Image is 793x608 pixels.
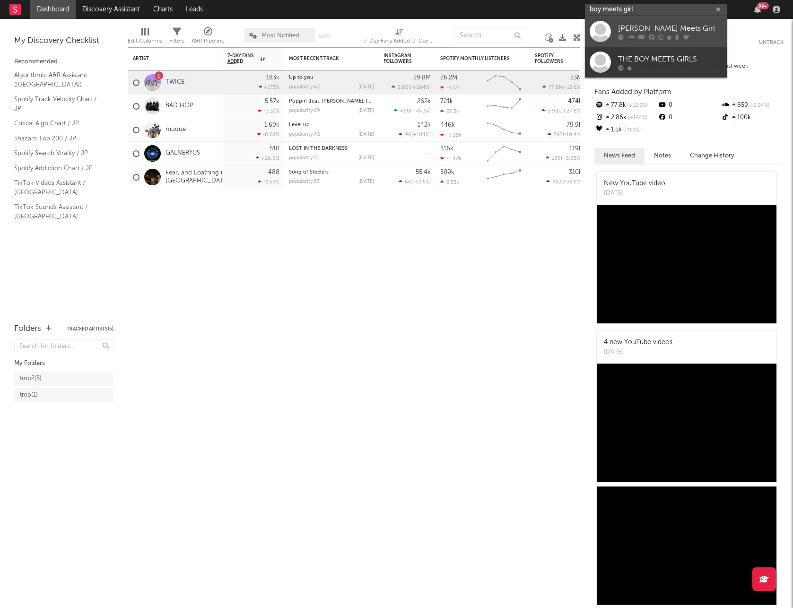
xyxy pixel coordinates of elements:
[289,156,319,161] div: popularity: 31
[289,99,426,104] a: Poppin (feat. [PERSON_NAME], [PERSON_NAME] & Bark)
[483,118,525,142] svg: Chart title
[358,108,374,113] div: [DATE]
[483,165,525,189] svg: Chart title
[483,95,525,118] svg: Chart title
[585,47,727,78] a: THE BOY MEETS GIRLS
[627,115,647,121] span: +164 %
[569,169,582,175] div: 310k
[289,85,321,90] div: popularity: 60
[383,53,417,64] div: Instagram Followers
[14,323,41,335] div: Folders
[266,75,279,81] div: 183k
[14,118,104,129] a: Critical Algo Chart / JP
[622,128,641,133] span: -11.1 %
[258,108,279,114] div: -0.32 %
[289,132,321,137] div: popularity: 46
[552,180,561,185] span: 392
[585,4,727,16] input: Search for artists
[268,169,279,175] div: 488
[754,6,761,13] button: 99+
[289,170,374,175] div: Song of Steelers
[604,189,665,198] div: [DATE]
[192,35,225,47] div: A&R Pipeline
[680,148,744,164] button: Change History
[626,103,648,108] span: +12.6 %
[413,75,431,81] div: 29.8M
[570,75,582,81] div: 23M
[289,108,320,113] div: popularity: 29
[270,146,279,152] div: 510
[748,103,769,108] span: -5.04 %
[358,132,374,137] div: [DATE]
[289,146,348,151] a: LOST IN THE DARKNESS
[418,122,431,128] div: 142k
[548,109,561,114] span: 3.98k
[413,85,429,90] span: +164 %
[133,56,204,61] div: Artist
[14,163,104,174] a: Spotify Addiction Chart / JP
[563,109,581,114] span: +27.8 %
[169,35,184,47] div: Filters
[440,132,462,138] div: -7.18k
[585,16,727,47] a: [PERSON_NAME] Meets Girl
[594,148,645,164] button: News Feed
[398,85,411,90] span: 2.86k
[483,71,525,95] svg: Chart title
[549,85,562,90] span: 77.8k
[645,148,680,164] button: Notes
[548,131,582,138] div: ( )
[604,338,672,347] div: 4 new YouTube videos
[14,202,104,221] a: TikTok Sounds Assistant / [GEOGRAPHIC_DATA]
[264,122,279,128] div: 1.69k
[604,347,672,357] div: [DATE]
[594,88,671,96] span: Fans Added by Platform
[14,35,113,47] div: My Discovery Checklist
[227,53,258,64] span: 7-Day Fans Added
[566,122,582,128] div: 79.9k
[405,132,411,138] span: 96
[289,179,320,184] div: popularity: 33
[440,179,459,185] div: 3.53k
[289,170,329,175] a: Song of Steelers
[259,84,279,90] div: +173 %
[289,75,314,80] a: Up to you
[128,35,162,47] div: Edit Columns
[319,34,331,39] button: Save
[405,180,411,185] span: 66
[289,99,374,104] div: Poppin (feat. Benjazzy, YZERR & Bark)
[552,156,561,161] span: 186
[568,98,582,104] div: 474k
[564,132,581,138] span: -10.4 %
[618,23,722,34] div: [PERSON_NAME] Meets Girl
[416,169,431,175] div: 55.4k
[265,98,279,104] div: 5.57k
[20,390,38,401] div: tmp ( 1 )
[440,85,460,91] div: -417k
[166,126,186,134] a: muque
[417,98,431,104] div: 262k
[563,180,581,185] span: +33.8 %
[759,38,784,47] button: Untrack
[14,358,113,369] div: My Folders
[14,133,104,144] a: Shazam Top 200 / JP
[14,148,104,158] a: Spotify Search Virality / JP
[721,112,784,124] div: 100k
[535,53,568,64] div: Spotify Followers
[289,122,310,128] a: Level up
[657,112,720,124] div: 0
[399,179,431,185] div: ( )
[542,84,582,90] div: ( )
[413,132,429,138] span: +104 %
[562,156,581,161] span: +5.68 %
[67,327,113,331] button: Tracked Artists(5)
[440,56,511,61] div: Spotify Monthly Listeners
[14,70,104,89] a: Algorithmic A&R Assistant ([GEOGRAPHIC_DATA])
[192,24,225,51] div: A&R Pipeline
[413,180,429,185] span: -62.5 %
[392,84,431,90] div: ( )
[569,146,582,152] div: 119k
[364,35,435,47] div: 7-Day Fans Added (7-Day Fans Added)
[541,108,582,114] div: ( )
[399,131,431,138] div: ( )
[289,75,374,80] div: Up to you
